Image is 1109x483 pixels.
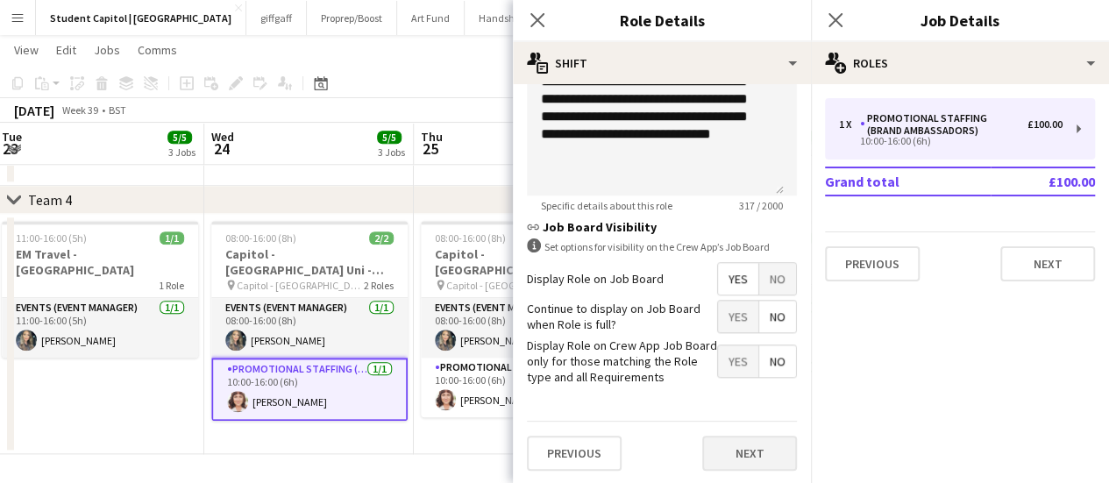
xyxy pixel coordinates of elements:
[718,345,758,377] span: Yes
[56,42,76,58] span: Edit
[7,39,46,61] a: View
[759,263,796,295] span: No
[364,279,394,292] span: 2 Roles
[211,246,408,278] h3: Capitol - [GEOGRAPHIC_DATA] Uni - Freshers Fair
[702,436,797,471] button: Next
[513,9,811,32] h3: Role Details
[1027,118,1063,131] div: £100.00
[209,139,234,159] span: 24
[825,167,991,195] td: Grand total
[211,358,408,421] app-card-role: Promotional Staffing (Brand Ambassadors)1/110:00-16:00 (6h)[PERSON_NAME]
[16,231,87,245] span: 11:00-16:00 (5h)
[527,271,664,287] label: Display Role on Job Board
[759,345,796,377] span: No
[527,337,717,386] label: Display Role on Crew App Job Board only for those matching the Role type and all Requirements
[246,1,307,35] button: giffgaff
[14,42,39,58] span: View
[211,298,408,358] app-card-role: Events (Event Manager)1/108:00-16:00 (8h)[PERSON_NAME]
[2,298,198,358] app-card-role: Events (Event Manager)1/111:00-16:00 (5h)[PERSON_NAME]
[421,298,617,358] app-card-role: Events (Event Manager)1/108:00-16:00 (8h)[PERSON_NAME]
[446,279,573,292] span: Capitol - [GEOGRAPHIC_DATA] Uni - Freshers Fair
[168,146,195,159] div: 3 Jobs
[759,301,796,332] span: No
[435,231,506,245] span: 08:00-16:00 (8h)
[2,129,22,145] span: Tue
[160,231,184,245] span: 1/1
[725,199,797,212] span: 317 / 2000
[527,436,622,471] button: Previous
[527,301,717,332] label: Continue to display on Job Board when Role is full?
[14,102,54,119] div: [DATE]
[159,279,184,292] span: 1 Role
[839,137,1063,146] div: 10:00-16:00 (6h)
[860,112,1027,137] div: Promotional Staffing (Brand Ambassadors)
[237,279,364,292] span: Capitol - [GEOGRAPHIC_DATA] Uni - Freshers Fair
[991,167,1095,195] td: £100.00
[2,221,198,358] app-job-card: 11:00-16:00 (5h)1/1EM Travel - [GEOGRAPHIC_DATA]1 RoleEvents (Event Manager)1/111:00-16:00 (5h)[P...
[1000,246,1095,281] button: Next
[138,42,177,58] span: Comms
[527,238,797,255] div: Set options for visibility on the Crew App’s Job Board
[397,1,465,35] button: Art Fund
[718,301,758,332] span: Yes
[307,1,397,35] button: Proprep/Boost
[211,221,408,421] app-job-card: 08:00-16:00 (8h)2/2Capitol - [GEOGRAPHIC_DATA] Uni - Freshers Fair Capitol - [GEOGRAPHIC_DATA] Un...
[421,129,443,145] span: Thu
[465,1,546,35] button: Handshake
[2,246,198,278] h3: EM Travel - [GEOGRAPHIC_DATA]
[131,39,184,61] a: Comms
[225,231,296,245] span: 08:00-16:00 (8h)
[28,191,72,209] div: Team 4
[421,358,617,417] app-card-role: Promotional Staffing (Brand Ambassadors)1/110:00-16:00 (6h)[PERSON_NAME]
[36,1,246,35] button: Student Capitol | [GEOGRAPHIC_DATA]
[421,246,617,278] h3: Capitol - [GEOGRAPHIC_DATA] Uni - Freshers Fair
[94,42,120,58] span: Jobs
[811,42,1109,84] div: Roles
[718,263,758,295] span: Yes
[58,103,102,117] span: Week 39
[49,39,83,61] a: Edit
[811,9,1109,32] h3: Job Details
[513,42,811,84] div: Shift
[825,246,920,281] button: Previous
[167,131,192,144] span: 5/5
[211,129,234,145] span: Wed
[109,103,126,117] div: BST
[369,231,394,245] span: 2/2
[839,118,860,131] div: 1 x
[527,199,686,212] span: Specific details about this role
[418,139,443,159] span: 25
[378,146,405,159] div: 3 Jobs
[377,131,402,144] span: 5/5
[421,221,617,417] app-job-card: 08:00-16:00 (8h)2/2Capitol - [GEOGRAPHIC_DATA] Uni - Freshers Fair Capitol - [GEOGRAPHIC_DATA] Un...
[527,219,797,235] h3: Job Board Visibility
[87,39,127,61] a: Jobs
